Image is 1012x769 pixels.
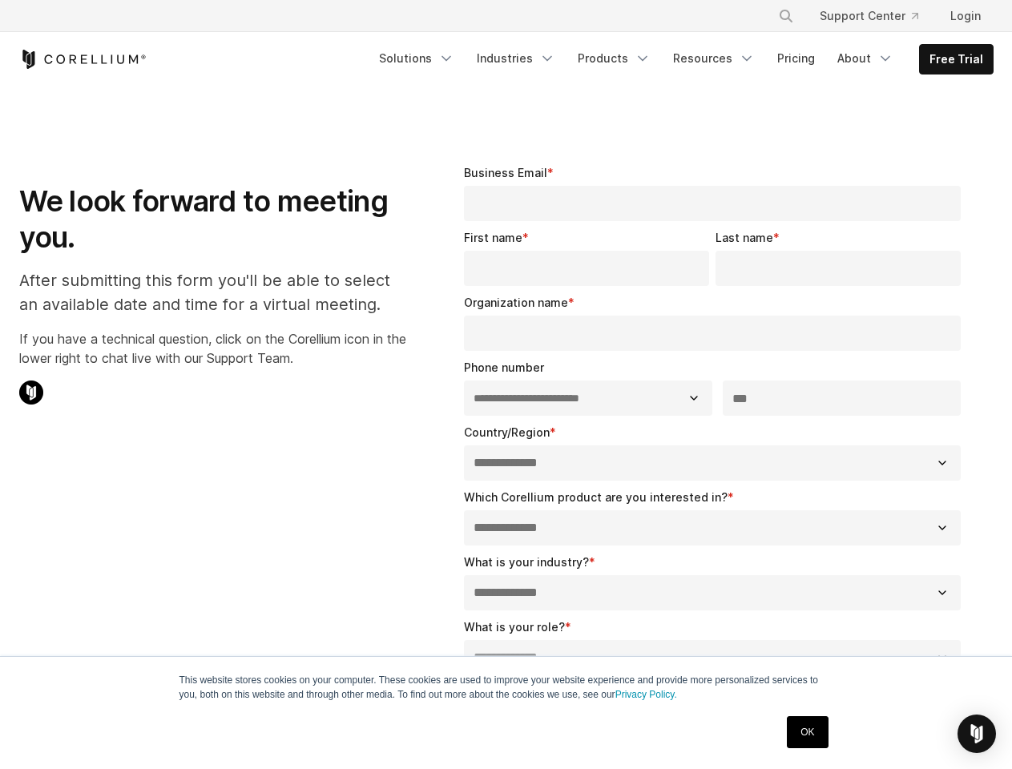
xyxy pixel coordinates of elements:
[464,231,522,244] span: First name
[19,380,43,405] img: Corellium Chat Icon
[464,296,568,309] span: Organization name
[19,50,147,69] a: Corellium Home
[464,490,728,504] span: Which Corellium product are you interested in?
[920,45,993,74] a: Free Trial
[759,2,994,30] div: Navigation Menu
[19,183,406,256] h1: We look forward to meeting you.
[179,673,833,702] p: This website stores cookies on your computer. These cookies are used to improve your website expe...
[663,44,764,73] a: Resources
[464,620,565,634] span: What is your role?
[369,44,464,73] a: Solutions
[768,44,825,73] a: Pricing
[568,44,660,73] a: Products
[464,555,589,569] span: What is your industry?
[464,166,547,179] span: Business Email
[958,715,996,753] div: Open Intercom Messenger
[19,268,406,316] p: After submitting this form you'll be able to select an available date and time for a virtual meet...
[464,425,550,439] span: Country/Region
[464,360,544,374] span: Phone number
[937,2,994,30] a: Login
[19,329,406,368] p: If you have a technical question, click on the Corellium icon in the lower right to chat live wit...
[467,44,565,73] a: Industries
[369,44,994,74] div: Navigation Menu
[787,716,828,748] a: OK
[807,2,931,30] a: Support Center
[615,689,677,700] a: Privacy Policy.
[828,44,903,73] a: About
[716,231,773,244] span: Last name
[772,2,800,30] button: Search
